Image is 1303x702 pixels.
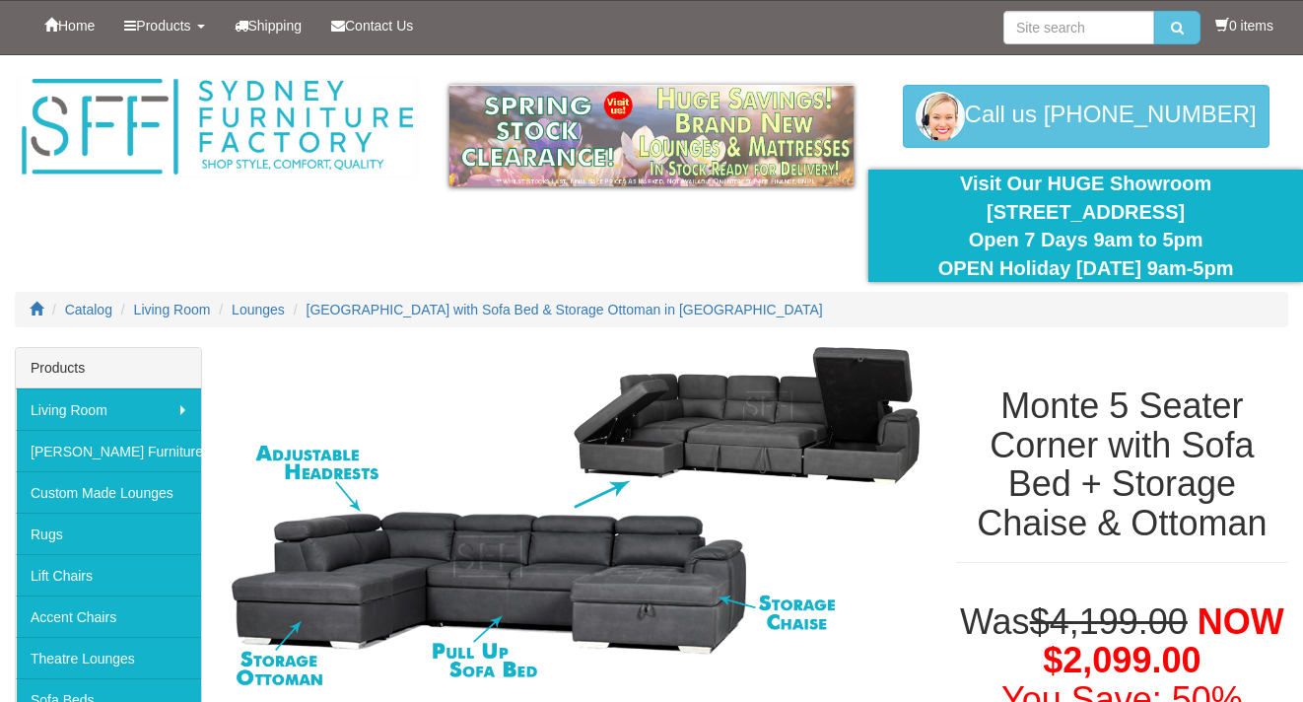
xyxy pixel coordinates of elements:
li: 0 items [1215,16,1273,35]
input: Site search [1003,11,1154,44]
a: Custom Made Lounges [16,471,201,513]
a: Products [109,1,219,50]
del: $4,199.00 [1030,601,1188,642]
a: Catalog [65,302,112,317]
span: Home [58,18,95,34]
h1: Monte 5 Seater Corner with Sofa Bed + Storage Chaise & Ottoman [956,386,1288,542]
a: Theatre Lounges [16,637,201,678]
span: NOW $2,099.00 [1043,601,1283,681]
div: Visit Our HUGE Showroom [STREET_ADDRESS] Open 7 Days 9am to 5pm OPEN Holiday [DATE] 9am-5pm [883,170,1288,282]
a: [GEOGRAPHIC_DATA] with Sofa Bed & Storage Ottoman in [GEOGRAPHIC_DATA] [307,302,823,317]
a: Living Room [16,388,201,430]
a: Lift Chairs [16,554,201,596]
a: Shipping [220,1,317,50]
div: Products [16,348,201,388]
a: Accent Chairs [16,596,201,637]
img: spring-sale.gif [449,85,855,186]
span: Contact Us [345,18,413,34]
a: Home [30,1,109,50]
span: Products [136,18,190,34]
a: Living Room [134,302,211,317]
span: Shipping [248,18,303,34]
img: Sydney Furniture Factory [15,75,420,179]
a: [PERSON_NAME] Furniture [16,430,201,471]
a: Rugs [16,513,201,554]
a: Lounges [232,302,285,317]
a: Contact Us [316,1,428,50]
